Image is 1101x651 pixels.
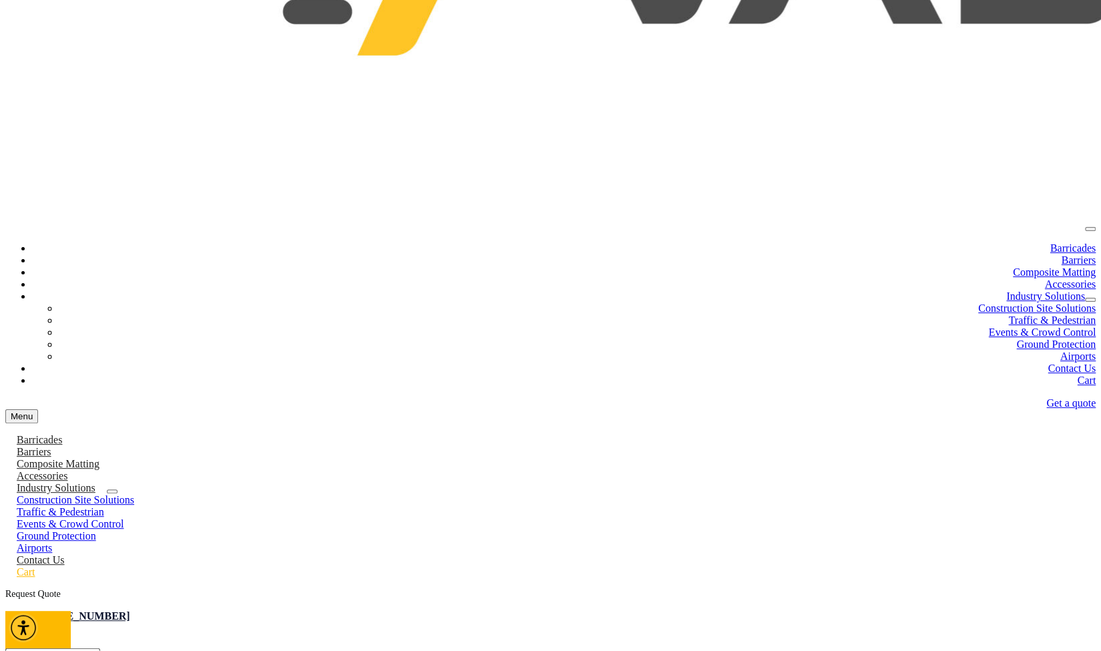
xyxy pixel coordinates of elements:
[5,518,135,529] a: Events & Crowd Control
[11,411,33,421] span: Menu
[5,589,1096,600] div: Request Quote
[107,489,118,493] button: dropdown toggle
[5,566,47,578] a: Cart
[5,434,73,445] a: Barricades
[1050,242,1096,254] a: Barricades
[1060,351,1096,362] a: Airports
[1085,227,1096,231] button: menu toggle
[1016,339,1096,350] a: Ground Protection
[5,409,38,423] button: menu toggle
[5,470,79,481] a: Accessories
[1045,278,1096,290] a: Accessories
[978,302,1096,314] a: Construction Site Solutions
[1061,254,1096,266] a: Barriers
[5,542,63,554] a: Airports
[5,458,111,469] a: Composite Matting
[1048,363,1096,374] a: Contact Us
[1008,314,1096,326] a: Traffic & Pedestrian
[989,327,1096,338] a: Events & Crowd Control
[5,494,146,505] a: Construction Site Solutions
[1077,375,1096,386] a: Cart
[5,506,116,517] a: Traffic & Pedestrian
[1046,397,1096,409] a: Get a quote
[5,554,76,566] a: Contact Us
[1006,290,1085,302] a: Industry Solutions
[1013,266,1096,278] a: Composite Matting
[32,610,130,622] a: [PHONE_NUMBER]
[5,482,107,493] a: Industry Solutions
[5,530,107,541] a: Ground Protection
[9,613,38,642] div: Accessibility Menu
[5,446,63,457] a: Barriers
[1085,298,1096,302] button: dropdown toggle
